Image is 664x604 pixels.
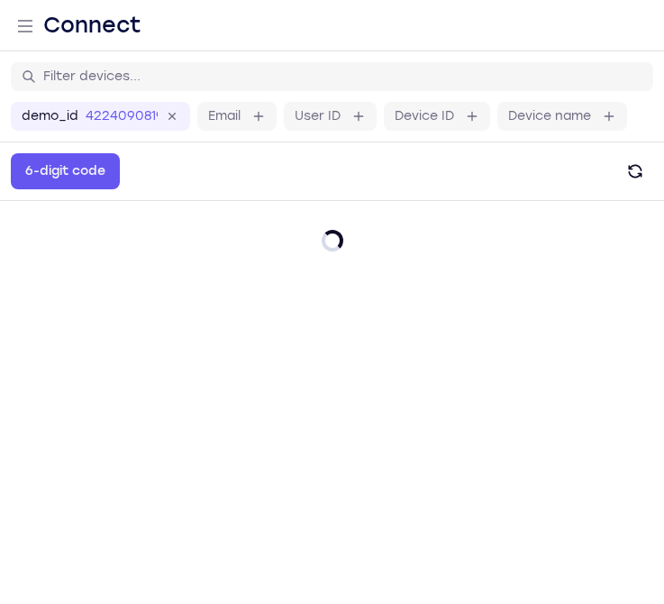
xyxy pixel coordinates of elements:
label: Email [208,107,241,125]
label: Device ID [395,107,454,125]
button: Refresh [617,153,653,189]
label: Device name [508,107,591,125]
input: Filter devices... [43,68,642,86]
label: demo_id [22,107,78,125]
button: 6-digit code [11,153,120,189]
label: User ID [295,107,341,125]
h1: Connect [43,11,141,40]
